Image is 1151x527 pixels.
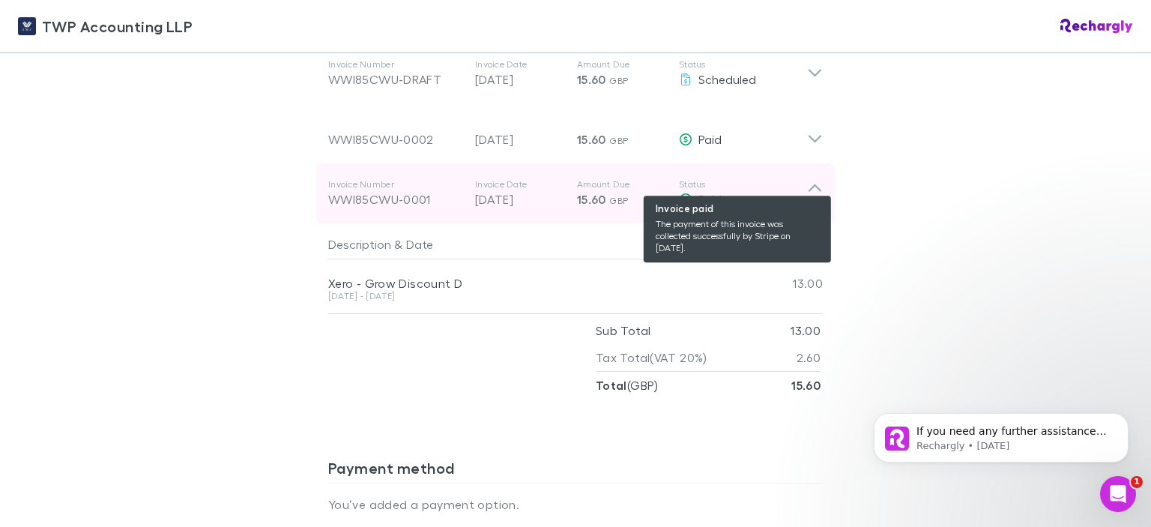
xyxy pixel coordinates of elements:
iframe: Intercom live chat [1100,476,1136,512]
strong: Total [596,378,627,393]
p: Status [679,178,807,190]
span: Paid [698,132,722,146]
strong: 15.60 [791,378,821,393]
span: 15.60 [577,72,606,87]
div: WWI85CWU-0002[DATE]15.60 GBPPaid [316,103,835,163]
p: Tax Total (VAT 20%) [596,344,707,371]
span: GBP [609,75,628,86]
span: TWP Accounting LLP [42,15,193,37]
p: Invoice Date [475,178,565,190]
div: [DATE] - [DATE] [328,292,733,301]
span: GBP [609,195,628,206]
button: Description [328,229,391,259]
p: Amount Due [577,58,667,70]
p: You’ve added a payment option. [328,496,823,514]
p: [DATE] [475,70,565,88]
p: Sub Total [596,317,650,344]
p: 13.00 [791,317,821,344]
p: 2.60 [797,344,821,371]
div: Invoice NumberWWI85CWU-0001Invoice Date[DATE]Amount Due15.60 GBPStatus [316,163,835,223]
h3: Payment method [328,459,823,483]
p: Status [679,58,807,70]
img: TWP Accounting LLP's Logo [18,17,36,35]
div: & [328,229,727,259]
p: Invoice Number [328,58,463,70]
p: ( GBP ) [596,372,659,399]
p: [DATE] [475,190,565,208]
img: Rechargly Logo [1060,19,1133,34]
span: GBP [609,135,628,146]
div: WWI85CWU-0002 [328,130,463,148]
span: 15.60 [577,192,606,207]
p: Invoice Number [328,178,463,190]
div: WWI85CWU-0001 [328,190,463,208]
span: Scheduled [698,72,756,86]
span: 1 [1131,476,1143,488]
p: [DATE] [475,130,565,148]
span: Paid [698,192,722,206]
div: Invoice NumberWWI85CWU-DRAFTInvoice Date[DATE]Amount Due15.60 GBPStatusScheduled [316,43,835,103]
div: WWI85CWU-DRAFT [328,70,463,88]
iframe: Intercom notifications message [851,382,1151,487]
p: Amount Due [577,178,667,190]
p: Invoice Date [475,58,565,70]
div: Xero - Grow Discount D [328,276,733,291]
span: 15.60 [577,132,606,147]
button: Date [406,229,433,259]
div: 13.00 [733,259,823,307]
